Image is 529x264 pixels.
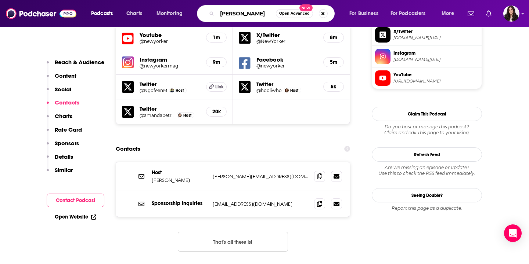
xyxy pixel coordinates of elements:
[47,153,73,167] button: Details
[47,86,71,99] button: Social
[126,8,142,19] span: Charts
[47,126,82,140] button: Rate Card
[212,59,220,65] h5: 9m
[465,7,477,20] a: Show notifications dropdown
[372,107,482,121] button: Claim This Podcast
[372,124,482,136] div: Claim and edit this page to your liking.
[55,140,79,147] p: Sponsors
[178,232,288,252] button: Nothing here.
[393,78,479,84] span: https://www.youtube.com/@newyorker
[140,63,200,69] a: @newyorkermag
[47,166,73,180] button: Similar
[140,38,200,44] a: @newyorker
[442,8,454,19] span: More
[215,84,224,90] span: Link
[178,113,182,117] img: Amanda Petrusich
[183,113,191,118] span: Host
[256,63,317,69] a: @newyorker
[55,214,96,220] a: Open Website
[372,165,482,176] div: Are we missing an episode or update? Use this to check the RSS feed immediately.
[330,84,338,90] h5: 5k
[504,224,522,242] div: Open Intercom Messenger
[256,38,317,44] a: @NewYorker
[217,8,276,19] input: Search podcasts, credits, & more...
[256,32,317,38] h5: X/Twitter
[55,59,104,66] p: Reach & Audience
[212,34,220,41] h5: 1m
[6,7,76,21] img: Podchaser - Follow, Share and Rate Podcasts
[372,205,482,211] div: Report this page as a duplicate.
[213,173,308,180] p: [PERSON_NAME][EMAIL_ADDRESS][DOMAIN_NAME]
[393,28,479,35] span: X/Twitter
[372,124,482,130] span: Do you host or manage this podcast?
[372,188,482,202] a: Seeing Double?
[285,88,289,92] img: Julia Longoria
[375,70,479,86] a: YouTube[URL][DOMAIN_NAME]
[276,9,313,18] button: Open AdvancedNew
[375,27,479,43] a: X/Twitter[DOMAIN_NAME][URL]
[256,88,282,93] a: @hooliwho
[349,8,378,19] span: For Business
[503,5,519,22] span: Logged in as RebeccaShapiro
[55,113,72,120] p: Charts
[212,109,220,115] h5: 20k
[386,8,436,19] button: open menu
[47,99,79,113] button: Contacts
[256,81,317,88] h5: Twitter
[391,8,426,19] span: For Podcasters
[375,49,479,64] a: Instagram[DOMAIN_NAME][URL]
[204,5,342,22] div: Search podcasts, credits, & more...
[55,86,71,93] p: Social
[290,88,298,93] span: Host
[372,147,482,162] button: Refresh Feed
[55,153,73,160] p: Details
[91,8,113,19] span: Podcasts
[152,177,207,183] p: [PERSON_NAME]
[140,81,200,88] h5: Twitter
[436,8,463,19] button: open menu
[55,126,82,133] p: Rate Card
[170,88,174,92] img: Ngofeen Mputubwele
[206,82,227,92] a: Link
[299,4,313,11] span: New
[47,72,76,86] button: Content
[47,59,104,72] button: Reach & Audience
[213,201,308,207] p: [EMAIL_ADDRESS][DOMAIN_NAME]
[393,57,479,62] span: instagram.com/newyorkermag
[140,32,200,38] h5: Youtube
[140,113,175,118] a: @amandapetrusich
[116,142,140,156] h2: Contacts
[330,59,338,65] h5: 5m
[279,12,310,15] span: Open Advanced
[393,71,479,78] span: YouTube
[47,140,79,153] button: Sponsors
[176,88,184,93] span: Host
[55,99,79,106] p: Contacts
[393,35,479,41] span: twitter.com/NewYorker
[151,8,192,19] button: open menu
[152,200,207,206] p: Sponsorship Inquiries
[344,8,388,19] button: open menu
[156,8,183,19] span: Monitoring
[86,8,122,19] button: open menu
[140,88,167,93] h5: @NgofeenM
[152,169,207,176] p: Host
[47,194,104,207] button: Contact Podcast
[122,8,147,19] a: Charts
[47,113,72,126] button: Charts
[393,50,479,56] span: Instagram
[55,72,76,79] p: Content
[122,56,134,68] img: iconImage
[256,56,317,63] h5: Facebook
[483,7,494,20] a: Show notifications dropdown
[140,105,200,112] h5: Twitter
[503,5,519,22] img: User Profile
